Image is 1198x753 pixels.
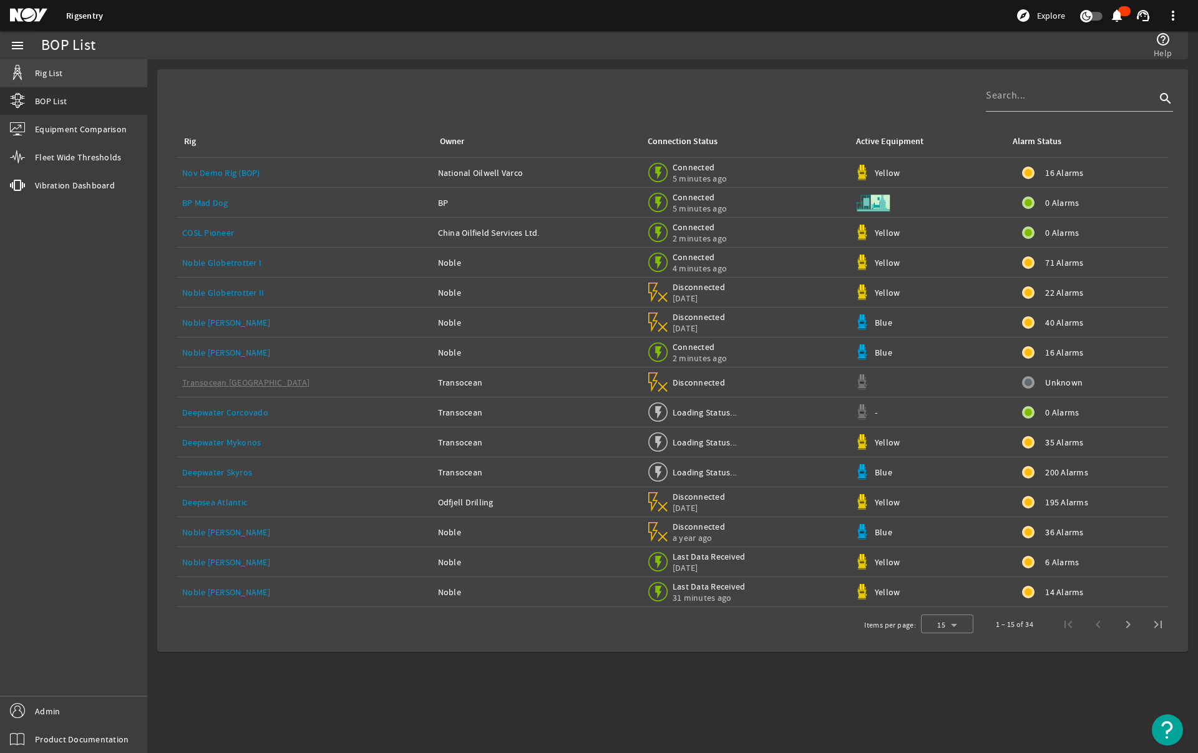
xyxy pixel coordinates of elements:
a: Noble [PERSON_NAME] [182,317,270,328]
span: Yellow [875,287,900,298]
span: 0 Alarms [1045,197,1079,209]
span: 0 Alarms [1045,226,1079,239]
a: COSL Pioneer [182,227,234,238]
img: Bluepod.svg [854,314,870,330]
a: Deepwater Skyros [182,467,252,478]
img: Yellowpod.svg [854,284,870,300]
div: Rig [184,135,196,148]
div: Noble [438,526,636,538]
span: Last Data Received [673,581,746,592]
a: Noble Globetrotter I [182,257,261,268]
span: 14 Alarms [1045,586,1083,598]
img: Yellowpod.svg [854,554,870,570]
mat-icon: notifications [1109,8,1124,23]
div: Alarm Status [1013,135,1061,148]
img: Yellowpod.svg [854,225,870,240]
div: Odfjell Drilling [438,496,636,508]
button: Explore [1011,6,1070,26]
a: Transocean [GEOGRAPHIC_DATA] [182,377,309,388]
span: Explore [1037,9,1065,22]
span: 4 minutes ago [673,263,727,274]
span: Connected [673,221,727,233]
a: Noble [PERSON_NAME] [182,347,270,358]
a: Noble [PERSON_NAME] [182,586,270,598]
span: Yellow [875,586,900,598]
span: [DATE] [673,502,726,513]
img: Graypod.svg [854,404,870,420]
span: 16 Alarms [1045,346,1083,359]
span: Product Documentation [35,733,129,746]
div: Noble [438,286,636,299]
div: Noble [438,346,636,359]
span: 35 Alarms [1045,436,1083,449]
img: Bluepod.svg [854,464,870,480]
span: Blue [875,527,892,538]
span: Yellow [875,437,900,448]
img: Graypod.svg [854,374,870,390]
div: Owner [440,135,464,148]
a: Deepsea Atlantic [182,497,247,508]
i: search [1158,91,1173,106]
div: 1 – 15 of 34 [996,618,1033,631]
span: - [875,407,877,418]
span: Loading Status... [673,467,736,478]
img: Bluepod.svg [854,344,870,360]
span: 31 minutes ago [673,592,746,603]
div: Transocean [438,466,636,479]
span: Connected [673,251,727,263]
button: Next page [1113,610,1143,639]
span: Help [1154,47,1172,59]
span: Connected [673,162,727,173]
span: 5 minutes ago [673,203,727,214]
span: 40 Alarms [1045,316,1083,329]
span: Yellow [875,497,900,508]
mat-icon: support_agent [1136,8,1151,23]
span: Disconnected [673,281,726,293]
div: Rig [182,135,423,148]
span: Fleet Wide Thresholds [35,151,121,163]
span: Rig List [35,67,62,79]
span: Yellow [875,227,900,238]
span: Disconnected [673,377,726,388]
div: BP [438,197,636,209]
span: 71 Alarms [1045,256,1083,269]
a: Noble Globetrotter II [182,287,264,298]
span: Last Data Received [673,551,746,562]
div: Noble [438,556,636,568]
a: Noble [PERSON_NAME] [182,527,270,538]
div: Transocean [438,406,636,419]
a: Noble [PERSON_NAME] [182,556,270,568]
span: Connected [673,192,727,203]
span: a year ago [673,532,726,543]
span: 2 minutes ago [673,233,727,244]
div: Connection Status [648,135,718,148]
a: Nov Demo Rig (BOP) [182,167,260,178]
span: Blue [875,347,892,358]
span: [DATE] [673,293,726,304]
mat-icon: help_outline [1156,32,1171,47]
span: Loading Status... [673,437,736,448]
span: Unknown [1045,376,1083,389]
a: Rigsentry [66,10,103,22]
span: 22 Alarms [1045,286,1083,299]
button: Last page [1143,610,1173,639]
span: 195 Alarms [1045,496,1088,508]
span: [DATE] [673,323,726,334]
img: Yellowpod.svg [854,165,870,180]
div: Items per page: [864,619,916,631]
span: 6 Alarms [1045,556,1079,568]
span: BOP List [35,95,67,107]
span: [DATE] [673,562,746,573]
div: Active Equipment [856,135,923,148]
img: Yellowpod.svg [854,255,870,270]
img: Yellowpod.svg [854,494,870,510]
mat-icon: vibration [10,178,25,193]
a: BP Mad Dog [182,197,228,208]
span: 2 minutes ago [673,352,727,364]
span: Blue [875,467,892,478]
div: Noble [438,316,636,329]
div: Owner [438,135,631,148]
img: Yellowpod.svg [854,584,870,600]
input: Search... [986,88,1156,103]
img: Bluepod.svg [854,524,870,540]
